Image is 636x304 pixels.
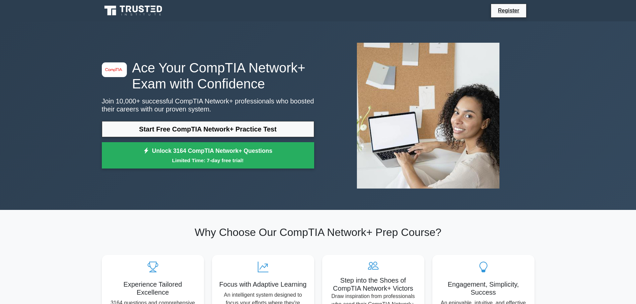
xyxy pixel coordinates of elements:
h1: Ace Your CompTIA Network+ Exam with Confidence [102,60,314,92]
h5: Experience Tailored Excellence [107,280,199,296]
a: Unlock 3164 CompTIA Network+ QuestionsLimited Time: 7-day free trial! [102,142,314,169]
small: Limited Time: 7-day free trial! [110,157,306,164]
p: Join 10,000+ successful CompTIA Network+ professionals who boosted their careers with our proven ... [102,97,314,113]
a: Start Free CompTIA Network+ Practice Test [102,121,314,137]
h2: Why Choose Our CompTIA Network+ Prep Course? [102,226,535,239]
h5: Engagement, Simplicity, Success [438,280,529,296]
a: Register [494,6,523,15]
h5: Focus with Adaptive Learning [217,280,309,288]
h5: Step into the Shoes of CompTIA Network+ Victors [328,276,419,292]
